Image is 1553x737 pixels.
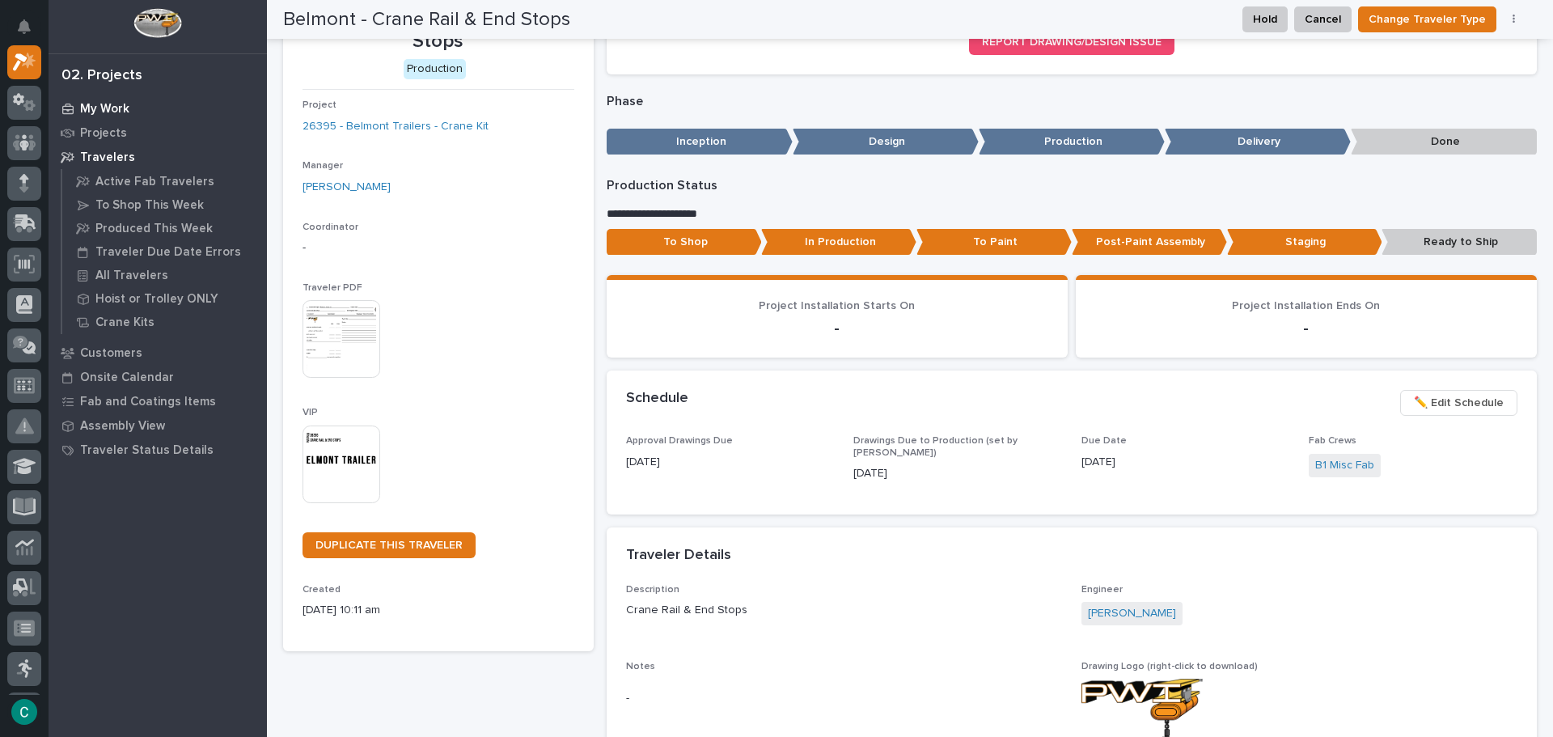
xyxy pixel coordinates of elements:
[853,436,1018,457] span: Drawings Due to Production (set by [PERSON_NAME])
[793,129,979,155] p: Design
[916,229,1072,256] p: To Paint
[1095,319,1517,338] p: -
[80,371,174,385] p: Onsite Calendar
[404,59,466,79] div: Production
[303,118,489,135] a: 26395 - Belmont Trailers - Crane Kit
[303,532,476,558] a: DUPLICATE THIS TRAVELER
[80,126,127,141] p: Projects
[626,390,688,408] h2: Schedule
[7,695,41,729] button: users-avatar
[283,8,570,32] h2: Belmont - Crane Rail & End Stops
[626,602,1062,619] p: Crane Rail & End Stops
[62,170,267,193] a: Active Fab Travelers
[95,198,204,213] p: To Shop This Week
[49,341,267,365] a: Customers
[95,316,154,330] p: Crane Kits
[62,240,267,263] a: Traveler Due Date Errors
[20,19,41,45] div: Notifications
[1400,390,1517,416] button: ✏️ Edit Schedule
[49,121,267,145] a: Projects
[1081,662,1258,671] span: Drawing Logo (right-click to download)
[49,413,267,438] a: Assembly View
[1081,585,1123,595] span: Engineer
[1382,229,1537,256] p: Ready to Ship
[759,300,915,311] span: Project Installation Starts On
[80,443,214,458] p: Traveler Status Details
[80,150,135,165] p: Travelers
[626,436,733,446] span: Approval Drawings Due
[1072,229,1227,256] p: Post-Paint Assembly
[969,29,1174,55] a: REPORT DRAWING/DESIGN ISSUE
[95,292,218,307] p: Hoist or Trolley ONLY
[626,585,679,595] span: Description
[1088,605,1176,622] a: [PERSON_NAME]
[1081,436,1127,446] span: Due Date
[80,419,165,434] p: Assembly View
[62,264,267,286] a: All Travelers
[49,389,267,413] a: Fab and Coatings Items
[62,287,267,310] a: Hoist or Trolley ONLY
[303,161,343,171] span: Manager
[303,239,574,256] p: -
[95,175,214,189] p: Active Fab Travelers
[1232,300,1380,311] span: Project Installation Ends On
[303,408,318,417] span: VIP
[1315,457,1374,474] a: B1 Misc Fab
[303,179,391,196] a: [PERSON_NAME]
[49,145,267,169] a: Travelers
[1253,10,1277,29] span: Hold
[133,8,181,38] img: Workspace Logo
[80,346,142,361] p: Customers
[761,229,916,256] p: In Production
[607,178,1538,193] p: Production Status
[1309,436,1356,446] span: Fab Crews
[303,100,336,110] span: Project
[1414,393,1504,413] span: ✏️ Edit Schedule
[1305,10,1341,29] span: Cancel
[1227,229,1382,256] p: Staging
[1358,6,1496,32] button: Change Traveler Type
[607,129,793,155] p: Inception
[303,222,358,232] span: Coordinator
[62,193,267,216] a: To Shop This Week
[1369,10,1486,29] span: Change Traveler Type
[607,94,1538,109] p: Phase
[315,540,463,551] span: DUPLICATE THIS TRAVELER
[80,102,129,116] p: My Work
[979,129,1165,155] p: Production
[62,311,267,333] a: Crane Kits
[626,547,731,565] h2: Traveler Details
[626,454,835,471] p: [DATE]
[95,222,213,236] p: Produced This Week
[1242,6,1288,32] button: Hold
[982,36,1162,48] span: REPORT DRAWING/DESIGN ISSUE
[95,245,241,260] p: Traveler Due Date Errors
[626,319,1048,338] p: -
[49,438,267,462] a: Traveler Status Details
[1165,129,1351,155] p: Delivery
[80,395,216,409] p: Fab and Coatings Items
[626,690,1062,707] p: -
[49,96,267,121] a: My Work
[626,662,655,671] span: Notes
[49,365,267,389] a: Onsite Calendar
[303,283,362,293] span: Traveler PDF
[1351,129,1537,155] p: Done
[61,67,142,85] div: 02. Projects
[95,269,168,283] p: All Travelers
[1294,6,1352,32] button: Cancel
[303,585,341,595] span: Created
[1081,454,1290,471] p: [DATE]
[62,217,267,239] a: Produced This Week
[853,465,1062,482] p: [DATE]
[7,10,41,44] button: Notifications
[303,602,574,619] p: [DATE] 10:11 am
[607,229,762,256] p: To Shop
